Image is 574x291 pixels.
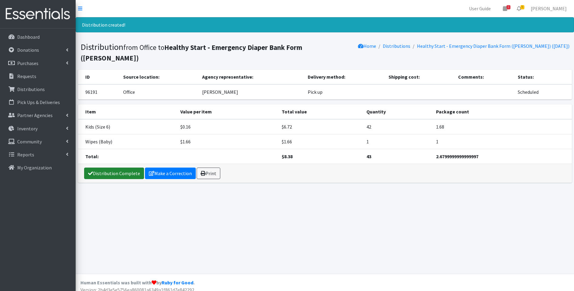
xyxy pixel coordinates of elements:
[78,104,177,119] th: Item
[304,70,385,84] th: Delivery method:
[17,60,38,66] p: Purchases
[2,96,73,108] a: Pick Ups & Deliveries
[363,134,432,149] td: 1
[2,109,73,121] a: Partner Agencies
[498,2,512,15] a: 1
[432,104,572,119] th: Package count
[2,44,73,56] a: Donations
[2,149,73,161] a: Reports
[282,153,293,159] strong: $8.38
[436,153,478,159] strong: 2.6799999999999997
[432,119,572,134] td: 1.68
[2,136,73,148] a: Community
[78,134,177,149] td: Wipes (Baby)
[512,2,526,15] a: 5
[78,119,177,134] td: Kids (Size 6)
[17,86,45,92] p: Distributions
[464,2,496,15] a: User Guide
[120,84,198,100] td: Office
[278,119,363,134] td: $6.72
[2,31,73,43] a: Dashboard
[358,43,376,49] a: Home
[514,70,572,84] th: Status:
[177,134,278,149] td: $1.66
[304,84,385,100] td: Pick up
[17,126,38,132] p: Inventory
[80,42,323,63] h1: Distribution
[78,84,120,100] td: 96191
[2,123,73,135] a: Inventory
[197,168,220,179] a: Print
[520,5,524,9] span: 5
[363,104,432,119] th: Quantity
[177,119,278,134] td: $0.16
[17,139,42,145] p: Community
[2,162,73,174] a: My Organization
[120,70,198,84] th: Source location:
[17,165,52,171] p: My Organization
[80,43,302,62] small: from Office to
[2,83,73,95] a: Distributions
[76,17,574,32] div: Distribution created!
[162,280,193,286] a: Ruby for Good
[278,104,363,119] th: Total value
[2,57,73,69] a: Purchases
[80,43,302,62] b: Healthy Start - Emergency Diaper Bank Form ([PERSON_NAME])
[278,134,363,149] td: $1.66
[417,43,569,49] a: Healthy Start - Emergency Diaper Bank Form ([PERSON_NAME]) ([DATE])
[80,280,195,286] strong: Human Essentials was built with by .
[507,5,510,9] span: 1
[454,70,514,84] th: Comments:
[363,119,432,134] td: 42
[17,73,36,79] p: Requests
[514,84,572,100] td: Scheduled
[198,84,304,100] td: [PERSON_NAME]
[526,2,572,15] a: [PERSON_NAME]
[17,34,40,40] p: Dashboard
[383,43,410,49] a: Distributions
[84,168,144,179] a: Distribution Complete
[17,47,39,53] p: Donations
[78,70,120,84] th: ID
[2,4,73,24] img: HumanEssentials
[385,70,454,84] th: Shipping cost:
[145,168,196,179] a: Make a Correction
[432,134,572,149] td: 1
[17,152,34,158] p: Reports
[17,99,60,105] p: Pick Ups & Deliveries
[2,70,73,82] a: Requests
[198,70,304,84] th: Agency representative:
[85,153,99,159] strong: Total:
[17,112,53,118] p: Partner Agencies
[366,153,371,159] strong: 43
[177,104,278,119] th: Value per item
